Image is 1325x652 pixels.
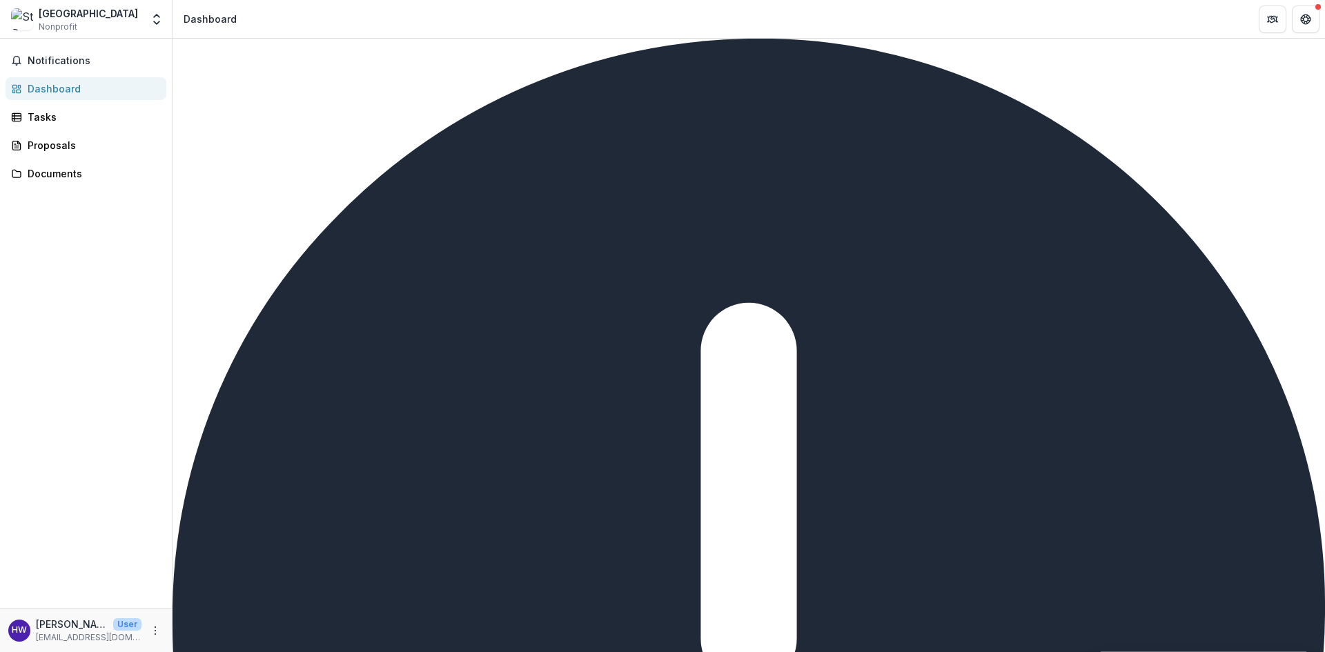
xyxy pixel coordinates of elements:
[6,106,166,128] a: Tasks
[28,81,155,96] div: Dashboard
[39,21,77,33] span: Nonprofit
[1259,6,1286,33] button: Partners
[36,631,141,644] p: [EMAIL_ADDRESS][DOMAIN_NAME]
[6,162,166,185] a: Documents
[1292,6,1319,33] button: Get Help
[39,6,138,21] div: [GEOGRAPHIC_DATA]
[28,110,155,124] div: Tasks
[178,9,242,29] nav: breadcrumb
[28,55,161,67] span: Notifications
[28,138,155,152] div: Proposals
[147,622,164,639] button: More
[28,166,155,181] div: Documents
[6,50,166,72] button: Notifications
[11,8,33,30] img: St Raphael Catholic School
[147,6,166,33] button: Open entity switcher
[36,617,108,631] p: [PERSON_NAME]
[6,134,166,157] a: Proposals
[113,618,141,631] p: User
[184,12,237,26] div: Dashboard
[6,77,166,100] a: Dashboard
[12,626,27,635] div: Holly Wasilenko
